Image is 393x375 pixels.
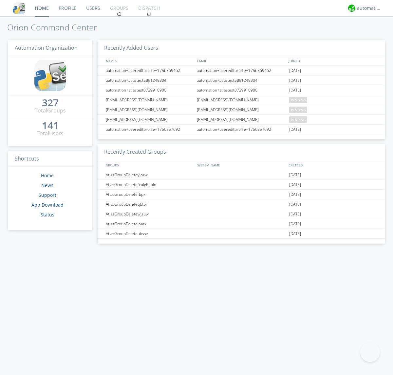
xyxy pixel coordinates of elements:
[104,95,195,105] div: [EMAIL_ADDRESS][DOMAIN_NAME]
[289,85,301,95] span: [DATE]
[15,44,78,51] span: Automation Organization
[104,180,195,189] div: AtlasGroupDeletefculgRubin
[39,192,56,198] a: Support
[41,182,53,188] a: News
[195,105,288,114] div: [EMAIL_ADDRESS][DOMAIN_NAME]
[98,85,385,95] a: automation+atlastest0739910900automation+atlastest0739910900[DATE]
[37,130,64,137] div: Total Users
[289,219,301,229] span: [DATE]
[42,99,59,106] div: 327
[104,229,195,238] div: AtlasGroupDeleteubssy
[357,5,382,11] div: automation+atlas
[104,56,194,65] div: NAMES
[98,190,385,199] a: AtlasGroupDeletefbpxr[DATE]
[98,144,385,160] h3: Recently Created Groups
[31,202,64,208] a: App Download
[196,160,287,170] div: SYSTEM_NAME
[98,95,385,105] a: [EMAIL_ADDRESS][DOMAIN_NAME][EMAIL_ADDRESS][DOMAIN_NAME]pending
[104,219,195,229] div: AtlasGroupDeleteloarx
[104,209,195,219] div: AtlasGroupDeletewjzuw
[98,170,385,180] a: AtlasGroupDeleteyiozw[DATE]
[98,115,385,125] a: [EMAIL_ADDRESS][DOMAIN_NAME][EMAIL_ADDRESS][DOMAIN_NAME]pending
[360,342,380,362] iframe: Toggle Customer Support
[13,2,25,14] img: cddb5a64eb264b2086981ab96f4c1ba7
[104,85,195,95] div: automation+atlastest0739910900
[195,85,288,95] div: automation+atlastest0739910900
[8,151,92,167] h3: Shortcuts
[289,76,301,85] span: [DATE]
[104,115,195,124] div: [EMAIL_ADDRESS][DOMAIN_NAME]
[104,125,195,134] div: automation+usereditprofile+1756857692
[42,122,59,129] div: 141
[287,56,379,65] div: JOINED
[98,180,385,190] a: AtlasGroupDeletefculgRubin[DATE]
[98,229,385,239] a: AtlasGroupDeleteubssy[DATE]
[289,190,301,199] span: [DATE]
[289,125,301,134] span: [DATE]
[34,60,66,91] img: cddb5a64eb264b2086981ab96f4c1ba7
[348,5,355,12] img: d2d01cd9b4174d08988066c6d424eccd
[98,105,385,115] a: [EMAIL_ADDRESS][DOMAIN_NAME][EMAIL_ADDRESS][DOMAIN_NAME]pending
[98,76,385,85] a: automation+atlastest5891249304automation+atlastest5891249304[DATE]
[117,12,122,16] img: spin.svg
[104,76,195,85] div: automation+atlastest5891249304
[287,160,379,170] div: CREATED
[35,107,66,114] div: Total Groups
[104,66,195,75] div: automation+usereditprofile+1756869462
[104,190,195,199] div: AtlasGroupDeletefbpxr
[289,180,301,190] span: [DATE]
[104,199,195,209] div: AtlasGroupDeleteqbtpr
[98,125,385,134] a: automation+usereditprofile+1756857692automation+usereditprofile+1756857692[DATE]
[195,125,288,134] div: automation+usereditprofile+1756857692
[195,95,288,105] div: [EMAIL_ADDRESS][DOMAIN_NAME]
[98,209,385,219] a: AtlasGroupDeletewjzuw[DATE]
[289,97,307,103] span: pending
[289,209,301,219] span: [DATE]
[104,160,194,170] div: GROUPS
[98,199,385,209] a: AtlasGroupDeleteqbtpr[DATE]
[98,219,385,229] a: AtlasGroupDeleteloarx[DATE]
[289,170,301,180] span: [DATE]
[195,115,288,124] div: [EMAIL_ADDRESS][DOMAIN_NAME]
[289,229,301,239] span: [DATE]
[42,99,59,107] a: 327
[289,116,307,123] span: pending
[42,122,59,130] a: 141
[195,66,288,75] div: automation+usereditprofile+1756869462
[289,107,307,113] span: pending
[104,105,195,114] div: [EMAIL_ADDRESS][DOMAIN_NAME]
[41,172,54,179] a: Home
[98,40,385,56] h3: Recently Added Users
[104,170,195,179] div: AtlasGroupDeleteyiozw
[196,56,287,65] div: EMAIL
[195,76,288,85] div: automation+atlastest5891249304
[98,66,385,76] a: automation+usereditprofile+1756869462automation+usereditprofile+1756869462[DATE]
[289,199,301,209] span: [DATE]
[41,212,54,218] a: Status
[147,12,151,16] img: spin.svg
[289,66,301,76] span: [DATE]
